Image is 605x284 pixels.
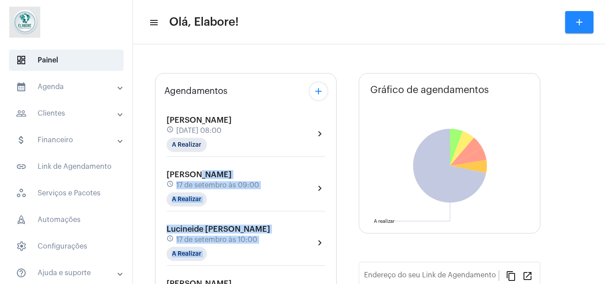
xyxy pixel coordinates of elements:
mat-icon: sidenav icon [16,108,27,119]
mat-icon: chevron_right [314,183,325,194]
mat-expansion-panel-header: sidenav iconFinanceiro [5,129,132,151]
mat-panel-title: Agenda [16,82,118,92]
mat-chip: A Realizar [167,192,207,206]
mat-expansion-panel-header: sidenav iconClientes [5,103,132,124]
span: [PERSON_NAME] [167,171,232,179]
mat-icon: schedule [167,126,175,136]
span: Configurações [9,236,124,257]
span: Agendamentos [164,86,228,96]
span: Link de Agendamento [9,156,124,177]
mat-icon: schedule [167,235,175,245]
span: [DATE] 08:00 [176,127,221,135]
mat-icon: add [313,86,324,97]
mat-icon: add [574,17,585,27]
span: Serviços e Pacotes [9,183,124,204]
span: 17 de setembro às 09:00 [176,181,259,189]
span: sidenav icon [16,241,27,252]
span: sidenav icon [16,55,27,66]
span: Gráfico de agendamentos [370,85,489,95]
mat-expansion-panel-header: sidenav iconAjuda e suporte [5,262,132,284]
mat-panel-title: Financeiro [16,135,118,145]
mat-icon: chevron_right [314,237,325,248]
mat-chip: A Realizar [167,247,207,261]
input: Link [364,273,499,281]
span: [PERSON_NAME] [167,116,232,124]
mat-icon: sidenav icon [16,82,27,92]
mat-expansion-panel-header: sidenav iconAgenda [5,76,132,97]
img: 4c6856f8-84c7-1050-da6c-cc5081a5dbaf.jpg [7,4,43,40]
mat-panel-title: Clientes [16,108,118,119]
mat-icon: open_in_new [522,270,533,281]
span: sidenav icon [16,188,27,198]
span: sidenav icon [16,214,27,225]
span: Painel [9,50,124,71]
text: A realizar [374,219,395,224]
mat-icon: chevron_right [314,128,325,139]
mat-icon: sidenav icon [16,161,27,172]
mat-icon: schedule [167,180,175,190]
mat-chip: A Realizar [167,138,207,152]
span: Lucineide [PERSON_NAME] [167,225,270,233]
mat-icon: sidenav icon [16,135,27,145]
span: Automações [9,209,124,230]
mat-icon: sidenav icon [149,17,158,28]
mat-icon: content_copy [506,270,516,281]
mat-panel-title: Ajuda e suporte [16,268,118,278]
span: 17 de setembro às 10:00 [176,236,257,244]
mat-icon: sidenav icon [16,268,27,278]
span: Olá, Elabore! [169,15,239,29]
